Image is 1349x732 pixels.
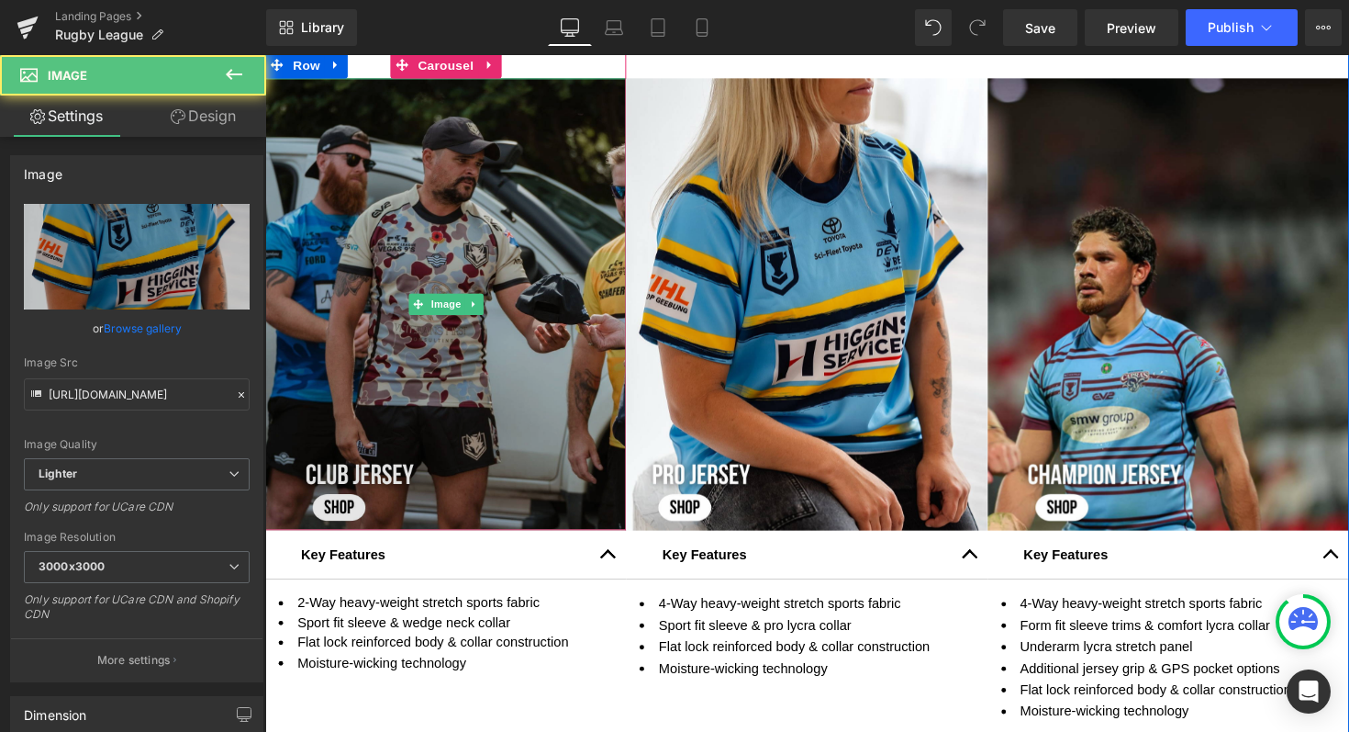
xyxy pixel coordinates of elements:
span: Preview [1107,18,1156,38]
img: Norths Devils in EV2 Sportswear Pro Jersey [370,24,740,487]
strong: Key Features [777,503,864,519]
b: 3000x3000 [39,559,105,573]
li: Additional jersey grip & GPS pocket options [754,617,1097,639]
span: Publish [1208,20,1254,35]
li: Flat lock reinforced body & collar construction [14,591,356,612]
li: 2-Way heavy-weight stretch sports fabric [14,551,356,571]
a: Landing Pages [55,9,266,24]
span: Save [1025,18,1055,38]
a: Preview [1085,9,1178,46]
input: Link [24,378,250,411]
button: Undo [915,9,952,46]
span: Image [166,244,205,266]
div: Image [24,156,62,182]
a: Laptop [592,9,636,46]
a: Design [137,96,270,137]
a: Desktop [548,9,592,46]
div: Image Src [24,356,250,369]
div: or [24,319,250,338]
b: Lighter [39,467,77,480]
p: More settings [97,652,171,669]
button: Redo [959,9,996,46]
a: Mobile [680,9,724,46]
a: New Library [266,9,357,46]
li: 4-Way heavy-weight stretch sports fabric [754,551,1097,573]
li: Underarm lycra stretch panel [754,595,1097,617]
li: Moisture-wicking technology [384,617,726,639]
a: Tablet [636,9,680,46]
span: Image [48,68,87,83]
li: Moisture-wicking technology [14,613,356,633]
li: Sport fit sleeve & wedge neck collar [14,571,356,591]
img: CQ Capras in EV2 Sportswear Champion Jersey [741,24,1110,487]
li: Flat lock reinforced body & collar construction [754,639,1097,661]
li: Moisture-wicking technology [754,661,1097,683]
div: Only support for UCare CDN and Shopify CDN [24,592,250,634]
li: Flat lock reinforced body & collar construction [384,595,726,617]
a: Expand / Collapse [204,244,223,266]
strong: Key Features [37,503,123,519]
li: Sport fit sleeve & pro lycra collar [384,573,726,595]
button: More [1305,9,1342,46]
a: Browse gallery [104,312,182,344]
div: Only support for UCare CDN [24,500,250,526]
button: Publish [1186,9,1298,46]
span: Rugby League [55,28,143,42]
li: Form fit sleeve trims & comfort lycra collar [754,573,1097,595]
div: Image Resolution [24,531,250,544]
button: More settings [11,638,262,681]
span: Library [301,19,344,36]
div: Open Intercom Messenger [1287,670,1331,714]
li: 4-Way heavy-weight stretch sports fabric [384,551,726,573]
div: Dimension [24,697,87,723]
div: Image Quality [24,438,250,451]
strong: Key Features [407,503,493,519]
